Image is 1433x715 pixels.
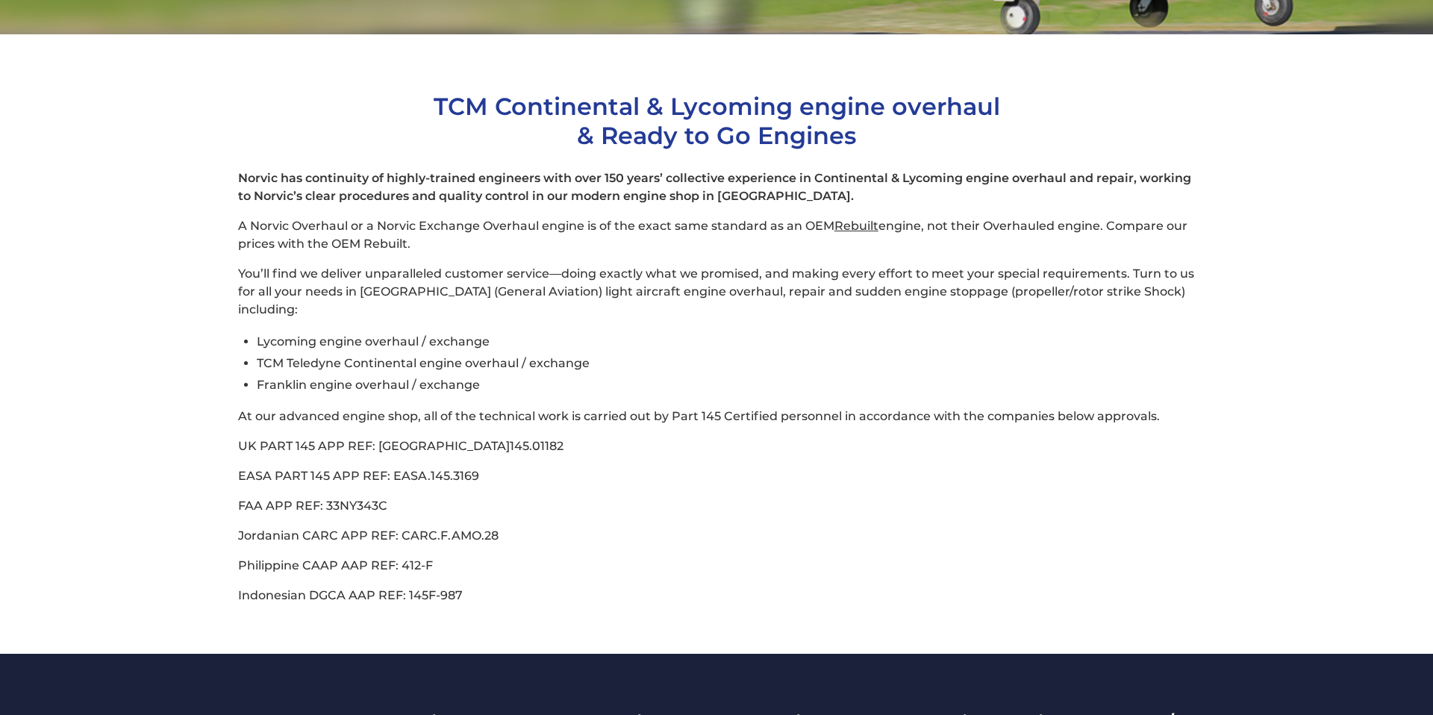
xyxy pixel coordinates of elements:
li: Lycoming engine overhaul / exchange [257,331,1195,352]
span: Philippine CAAP AAP REF: 412-F [238,558,433,572]
p: You’ll find we deliver unparalleled customer service—doing exactly what we promised, and making e... [238,265,1195,319]
span: UK PART 145 APP REF: [GEOGRAPHIC_DATA]145.01182 [238,439,563,453]
strong: Norvic has continuity of highly-trained engineers with over 150 years’ collective experience in C... [238,171,1191,203]
li: TCM Teledyne Continental engine overhaul / exchange [257,352,1195,374]
li: Franklin engine overhaul / exchange [257,374,1195,396]
span: EASA PART 145 APP REF: EASA.145.3169 [238,469,479,483]
p: A Norvic Overhaul or a Norvic Exchange Overhaul engine is of the exact same standard as an OEM en... [238,217,1195,253]
span: Jordanian CARC APP REF: CARC.F.AMO.28 [238,528,499,543]
span: Rebuilt [834,219,878,233]
span: At our advanced engine shop, all of the technical work is carried out by Part 145 Certified perso... [238,409,1160,423]
span: Indonesian DGCA AAP REF: 145F-987 [238,588,463,602]
span: FAA APP REF: 33NY343C [238,499,387,513]
span: TCM Continental & Lycoming engine overhaul & Ready to Go Engines [434,92,1000,150]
